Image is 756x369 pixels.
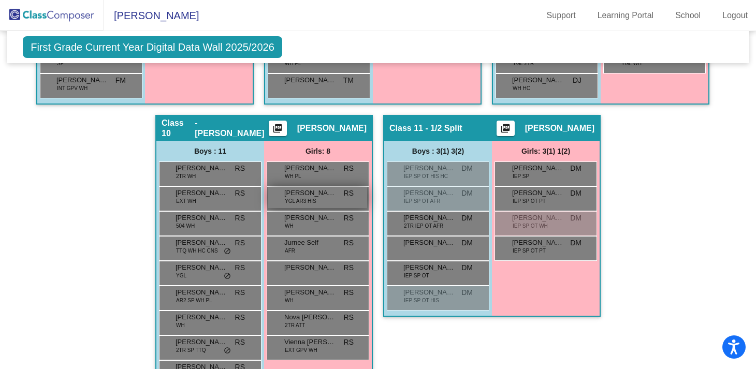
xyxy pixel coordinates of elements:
span: [PERSON_NAME] [403,213,455,223]
span: IEP SP OT PT [513,197,546,205]
span: WH [285,297,294,304]
a: Logout [714,7,756,24]
span: DJ [573,75,581,86]
span: YGL WH [621,60,642,67]
span: SP [57,60,64,67]
span: [PERSON_NAME] [284,188,336,198]
span: EXT GPV WH [285,346,317,354]
span: IEP SP OT WH [513,222,548,230]
span: Nova [PERSON_NAME] [284,312,336,322]
span: WH [285,222,294,230]
span: RS [344,213,354,224]
span: - [PERSON_NAME] [195,118,269,139]
span: [PERSON_NAME] [525,123,594,134]
span: do_not_disturb_alt [224,272,231,281]
mat-icon: picture_as_pdf [499,123,512,138]
span: RS [235,188,245,199]
span: [PERSON_NAME] [176,213,227,223]
span: FM [115,75,126,86]
span: DM [461,213,473,224]
span: TM [343,75,354,86]
span: DM [570,188,581,199]
span: IEP SP OT HIS HC [404,172,448,180]
span: [PERSON_NAME] [284,213,336,223]
span: First Grade Current Year Digital Data Wall 2025/2026 [23,36,282,58]
span: YGL [176,272,186,279]
div: Boys : 11 [156,141,264,161]
span: [PERSON_NAME] [56,75,108,85]
mat-icon: picture_as_pdf [271,123,284,138]
span: [PERSON_NAME] [284,262,336,273]
span: [PERSON_NAME] [PERSON_NAME] [403,163,455,173]
span: Class 11 - 1/2 Split [389,123,462,134]
span: DM [570,163,581,174]
span: IEP SP OT HIS [404,297,439,304]
span: IEP SP OT AFR [404,197,441,205]
span: [PERSON_NAME] [176,238,227,248]
span: [PERSON_NAME] [512,163,564,173]
span: RS [344,312,354,323]
span: [PERSON_NAME] [176,262,227,273]
span: RS [344,262,354,273]
span: IEP SP [513,172,529,180]
div: Girls: 3(1) 1(2) [492,141,600,161]
span: [PERSON_NAME] [512,75,564,85]
span: DM [461,287,473,298]
span: [PERSON_NAME] [297,123,367,134]
span: [PERSON_NAME] [403,287,455,298]
span: Vienna [PERSON_NAME] [284,337,336,347]
span: RS [344,188,354,199]
span: AFR [285,247,295,255]
span: DM [461,188,473,199]
span: WH PL [285,60,301,67]
span: [PERSON_NAME] [512,188,564,198]
span: DM [570,213,581,224]
span: DM [461,262,473,273]
span: WH PL [285,172,301,180]
span: [PERSON_NAME] [176,312,227,322]
span: RS [235,262,245,273]
span: DM [461,238,473,248]
span: [PERSON_NAME] [284,287,336,298]
span: RS [235,238,245,248]
span: YGL 2TR [513,60,534,67]
span: [PERSON_NAME] [284,163,336,173]
span: INT GPV WH [57,84,88,92]
span: 2TR SP TTQ [176,346,206,354]
span: IEP SP OT PT [513,247,546,255]
span: DM [461,163,473,174]
span: [PERSON_NAME] [176,188,227,198]
span: [PERSON_NAME] [176,287,227,298]
span: 504 WH [176,222,195,230]
span: WH HC [513,84,530,92]
span: EXT WH [176,197,196,205]
span: TTQ WH HC CNS [176,247,218,255]
span: [PERSON_NAME] [176,163,227,173]
a: Support [539,7,584,24]
span: do_not_disturb_alt [224,247,231,256]
span: YGL AR3 HIS [285,197,316,205]
span: RS [235,337,245,348]
div: Boys : 3(1) 3(2) [384,141,492,161]
span: AR2 SP WH PL [176,297,212,304]
span: [PERSON_NAME] [403,262,455,273]
span: RS [235,213,245,224]
span: RS [344,287,354,298]
a: School [667,7,709,24]
span: Class 10 [162,118,195,139]
button: Print Students Details [269,121,287,136]
span: 2TR ATT [285,321,305,329]
span: [PERSON_NAME] [176,337,227,347]
span: Jurnee Self [284,238,336,248]
span: [PERSON_NAME] [403,188,455,198]
span: [PERSON_NAME] [512,238,564,248]
span: [PERSON_NAME] [512,213,564,223]
span: RS [344,163,354,174]
span: [PERSON_NAME] [403,238,455,248]
span: 2TR IEP OT AFR [404,222,443,230]
span: RS [235,287,245,298]
span: WH [176,321,185,329]
button: Print Students Details [497,121,515,136]
div: Girls: 8 [264,141,372,161]
span: RS [235,312,245,323]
